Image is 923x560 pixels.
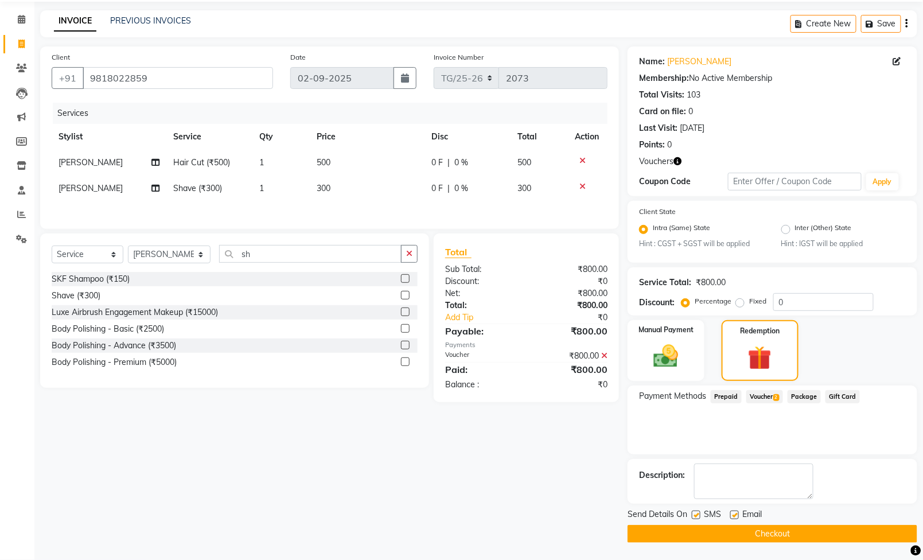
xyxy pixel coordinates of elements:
[667,139,672,151] div: 0
[52,124,166,150] th: Stylist
[746,390,783,403] span: Voucher
[667,56,731,68] a: [PERSON_NAME]
[437,300,527,312] div: Total:
[252,124,310,150] th: Qty
[704,508,721,523] span: SMS
[317,157,330,168] span: 500
[445,340,607,350] div: Payments
[54,11,96,32] a: INVOICE
[437,379,527,391] div: Balance :
[434,52,484,63] label: Invoice Number
[639,72,906,84] div: No Active Membership
[639,390,706,402] span: Payment Methods
[527,324,617,338] div: ₹800.00
[638,325,694,335] label: Manual Payment
[431,157,443,169] span: 0 F
[52,290,100,302] div: Shave (₹300)
[639,297,675,309] div: Discount:
[639,122,677,134] div: Last Visit:
[741,343,779,372] img: _gift.svg
[527,275,617,287] div: ₹0
[728,173,861,190] input: Enter Offer / Coupon Code
[445,246,472,258] span: Total
[424,124,511,150] th: Disc
[454,182,468,195] span: 0 %
[527,363,617,376] div: ₹800.00
[861,15,901,33] button: Save
[628,508,687,523] span: Send Details On
[639,277,691,289] div: Service Total:
[781,239,906,249] small: Hint : IGST will be applied
[511,124,568,150] th: Total
[317,183,330,193] span: 300
[527,263,617,275] div: ₹800.00
[219,245,402,263] input: Search or Scan
[680,122,704,134] div: [DATE]
[866,173,899,190] button: Apply
[259,157,264,168] span: 1
[653,223,710,236] label: Intra (Same) State
[52,340,176,352] div: Body Polishing - Advance (₹3500)
[53,103,616,124] div: Services
[742,508,762,523] span: Email
[749,296,766,306] label: Fixed
[527,379,617,391] div: ₹0
[639,239,764,249] small: Hint : CGST + SGST will be applied
[639,469,685,481] div: Description:
[173,157,230,168] span: Hair Cut (₹500)
[173,183,222,193] span: Shave (₹300)
[527,300,617,312] div: ₹800.00
[740,326,780,336] label: Redemption
[437,263,527,275] div: Sub Total:
[52,52,70,63] label: Client
[517,183,531,193] span: 300
[773,394,780,401] span: 2
[542,312,617,324] div: ₹0
[52,306,218,318] div: Luxe Airbrush Engagement Makeup (₹15000)
[790,15,856,33] button: Create New
[517,157,531,168] span: 500
[639,56,665,68] div: Name:
[687,89,700,101] div: 103
[639,89,684,101] div: Total Visits:
[437,275,527,287] div: Discount:
[447,157,450,169] span: |
[688,106,693,118] div: 0
[628,525,917,543] button: Checkout
[711,390,742,403] span: Prepaid
[437,324,527,338] div: Payable:
[52,67,84,89] button: +91
[110,15,191,26] a: PREVIOUS INVOICES
[437,350,527,362] div: Voucher
[83,67,273,89] input: Search by Name/Mobile/Email/Code
[259,183,264,193] span: 1
[639,207,676,217] label: Client State
[447,182,450,195] span: |
[52,323,164,335] div: Body Polishing - Basic (₹2500)
[646,342,686,371] img: _cash.svg
[290,52,306,63] label: Date
[795,223,852,236] label: Inter (Other) State
[825,390,860,403] span: Gift Card
[59,157,123,168] span: [PERSON_NAME]
[639,106,686,118] div: Card on file:
[437,287,527,300] div: Net:
[696,277,726,289] div: ₹800.00
[437,312,542,324] a: Add Tip
[639,176,728,188] div: Coupon Code
[639,155,673,168] span: Vouchers
[639,72,689,84] div: Membership:
[454,157,468,169] span: 0 %
[52,273,130,285] div: SKF Shampoo (₹150)
[52,356,177,368] div: Body Polishing - Premium (₹5000)
[310,124,424,150] th: Price
[568,124,607,150] th: Action
[788,390,821,403] span: Package
[695,296,731,306] label: Percentage
[166,124,252,150] th: Service
[59,183,123,193] span: [PERSON_NAME]
[639,139,665,151] div: Points:
[437,363,527,376] div: Paid:
[431,182,443,195] span: 0 F
[527,350,617,362] div: ₹800.00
